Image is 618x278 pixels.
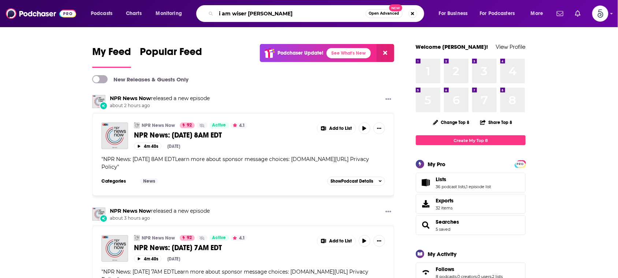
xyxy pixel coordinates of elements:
[496,43,526,50] a: View Profile
[180,122,195,128] a: 92
[134,122,140,128] img: NPR News Now
[416,135,526,145] a: Create My Top 8
[231,235,247,241] button: 4.1
[389,4,402,11] span: New
[121,8,146,19] a: Charts
[110,208,151,214] a: NPR News Now
[428,250,457,257] div: My Activity
[101,156,369,170] span: " "
[209,122,229,128] a: Active
[101,178,134,184] h3: Categories
[436,205,454,211] span: 32 items
[383,208,394,217] button: Show More Button
[134,143,161,150] button: 4m 40s
[436,227,451,232] a: 5 saved
[100,215,108,223] div: New Episode
[416,173,526,193] span: Lists
[416,43,488,50] a: Welcome [PERSON_NAME]!
[231,122,247,128] button: 4.1
[317,235,355,247] button: Show More Button
[436,266,503,272] a: Follows
[480,8,515,19] span: For Podcasters
[167,144,180,149] div: [DATE]
[134,243,312,252] a: NPR News: [DATE] 7AM EDT
[110,95,210,102] h3: released a new episode
[416,215,526,235] span: Searches
[6,7,76,21] img: Podchaser - Follow, Share and Rate Podcasts
[209,235,229,241] a: Active
[373,235,385,247] button: Show More Button
[516,161,525,167] span: PRO
[92,208,105,221] img: NPR News Now
[428,161,446,168] div: My Pro
[140,45,202,68] a: Popular Feed
[92,95,105,108] img: NPR News Now
[110,95,151,102] a: NPR News Now
[140,45,202,62] span: Popular Feed
[466,184,466,189] span: ,
[418,199,433,209] span: Exports
[592,6,608,22] img: User Profile
[100,102,108,110] div: New Episode
[134,131,222,140] span: NPR News: [DATE] 8AM EDT
[369,12,399,15] span: Open Advanced
[592,6,608,22] button: Show profile menu
[167,256,180,261] div: [DATE]
[480,115,513,129] button: Share Top 8
[592,6,608,22] span: Logged in as Spiral5-G2
[329,126,352,131] span: Add to List
[151,8,191,19] button: open menu
[366,9,403,18] button: Open AdvancedNew
[134,131,312,140] a: NPR News: [DATE] 8AM EDT
[212,234,226,242] span: Active
[101,156,369,170] span: NPR News: [DATE] 8AM EDTLearn more about sponsor message choices: [DOMAIN_NAME][URL] Privacy Policy
[101,122,128,149] img: NPR News: 10-06-2025 8AM EDT
[436,219,459,225] a: Searches
[92,75,189,83] a: New Releases & Guests Only
[418,267,433,278] a: Follows
[429,118,474,127] button: Change Top 8
[110,208,210,215] h3: released a new episode
[436,266,455,272] span: Follows
[436,184,466,189] a: 36 podcast lists
[156,8,182,19] span: Monitoring
[526,8,552,19] button: open menu
[203,5,431,22] div: Search podcasts, credits, & more...
[327,48,371,58] a: See What's New
[434,8,477,19] button: open menu
[140,178,158,184] a: News
[86,8,122,19] button: open menu
[212,122,226,129] span: Active
[572,7,584,20] a: Show notifications dropdown
[436,176,447,183] span: Lists
[187,122,192,129] span: 92
[134,235,140,241] img: NPR News Now
[142,122,175,128] a: NPR News Now
[436,176,491,183] a: Lists
[180,235,195,241] a: 92
[126,8,142,19] span: Charts
[531,8,543,19] span: More
[91,8,112,19] span: Podcasts
[418,220,433,230] a: Searches
[278,50,324,56] p: Podchaser Update!
[439,8,468,19] span: For Business
[216,8,366,19] input: Search podcasts, credits, & more...
[92,45,131,68] a: My Feed
[418,178,433,188] a: Lists
[466,184,491,189] a: 1 episode list
[134,243,222,252] span: NPR News: [DATE] 7AM EDT
[436,197,454,204] span: Exports
[329,238,352,244] span: Add to List
[101,235,128,262] img: NPR News: 10-06-2025 7AM EDT
[373,122,385,134] button: Show More Button
[134,255,161,262] button: 4m 40s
